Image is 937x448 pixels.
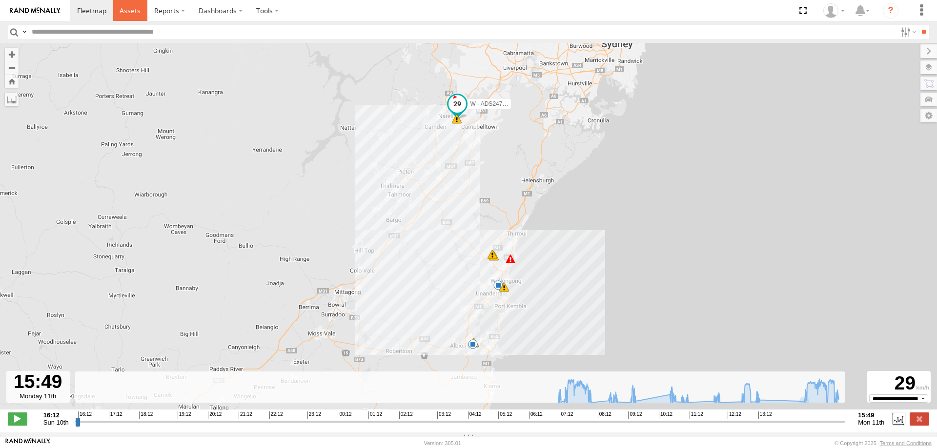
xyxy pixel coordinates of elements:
[8,412,27,425] label: Play/Stop
[498,411,512,419] span: 05:12
[307,411,321,419] span: 23:12
[452,114,462,124] div: 8
[920,109,937,122] label: Map Settings
[470,100,555,107] span: W - ADS247 - [PERSON_NAME]
[139,411,153,419] span: 18:12
[43,419,69,426] span: Sun 10th Aug 2025
[269,411,283,419] span: 22:12
[869,372,929,394] div: 29
[5,438,50,448] a: Visit our Website
[208,411,222,419] span: 20:12
[338,411,351,419] span: 00:12
[368,411,382,419] span: 01:12
[493,280,503,290] div: 7
[424,440,461,446] div: Version: 305.01
[499,282,509,292] div: 8
[20,25,28,39] label: Search Query
[43,411,69,419] strong: 16:12
[78,411,92,419] span: 16:12
[10,7,61,14] img: rand-logo.svg
[560,411,573,419] span: 07:12
[728,411,741,419] span: 12:12
[883,3,898,19] i: ?
[178,411,191,419] span: 19:12
[835,440,932,446] div: © Copyright 2025 -
[529,411,543,419] span: 06:12
[910,412,929,425] label: Close
[758,411,772,419] span: 13:12
[858,411,884,419] strong: 15:49
[598,411,611,419] span: 08:12
[239,411,252,419] span: 21:12
[690,411,703,419] span: 11:12
[880,440,932,446] a: Terms and Conditions
[468,411,482,419] span: 04:12
[5,61,19,75] button: Zoom out
[820,3,848,18] div: Tye Clark
[858,419,884,426] span: Mon 11th Aug 2025
[5,48,19,61] button: Zoom in
[109,411,122,419] span: 17:12
[659,411,672,419] span: 10:12
[5,75,19,88] button: Zoom Home
[5,93,19,106] label: Measure
[628,411,642,419] span: 09:12
[437,411,451,419] span: 03:12
[399,411,413,419] span: 02:12
[897,25,918,39] label: Search Filter Options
